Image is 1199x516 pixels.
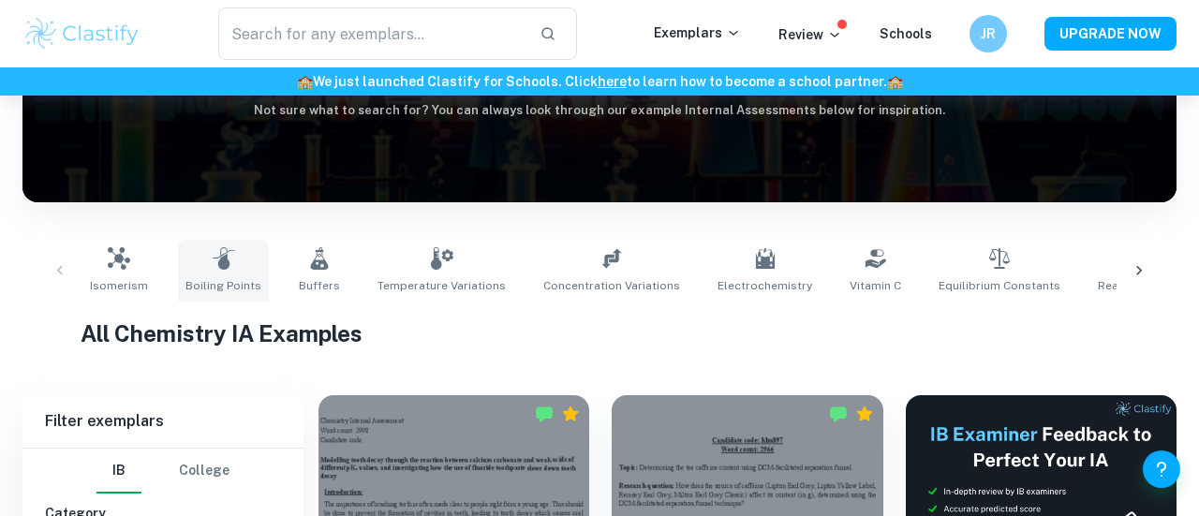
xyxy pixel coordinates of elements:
button: College [179,449,229,494]
span: Equilibrium Constants [939,277,1060,294]
span: Reaction Rates [1098,277,1181,294]
p: Exemplars [654,22,741,43]
button: IB [96,449,141,494]
input: Search for any exemplars... [218,7,525,60]
span: 🏫 [887,74,903,89]
img: Clastify logo [22,15,141,52]
span: 🏫 [297,74,313,89]
button: JR [970,15,1007,52]
h6: Filter exemplars [22,395,303,448]
h6: Not sure what to search for? You can always look through our example Internal Assessments below f... [22,101,1177,120]
a: here [598,74,627,89]
span: Concentration Variations [543,277,680,294]
img: Marked [829,405,848,423]
div: Premium [561,405,580,423]
span: Isomerism [90,277,148,294]
button: Help and Feedback [1143,450,1180,488]
span: Vitamin C [850,277,901,294]
h6: JR [978,23,999,44]
span: Electrochemistry [718,277,812,294]
button: UPGRADE NOW [1044,17,1177,51]
span: Temperature Variations [377,277,506,294]
h6: We just launched Clastify for Schools. Click to learn how to become a school partner. [4,71,1195,92]
span: Buffers [299,277,340,294]
img: Marked [535,405,554,423]
h1: All Chemistry IA Examples [81,317,1119,350]
span: Boiling Points [185,277,261,294]
a: Schools [880,26,932,41]
div: Premium [855,405,874,423]
div: Filter type choice [96,449,229,494]
p: Review [778,24,842,45]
